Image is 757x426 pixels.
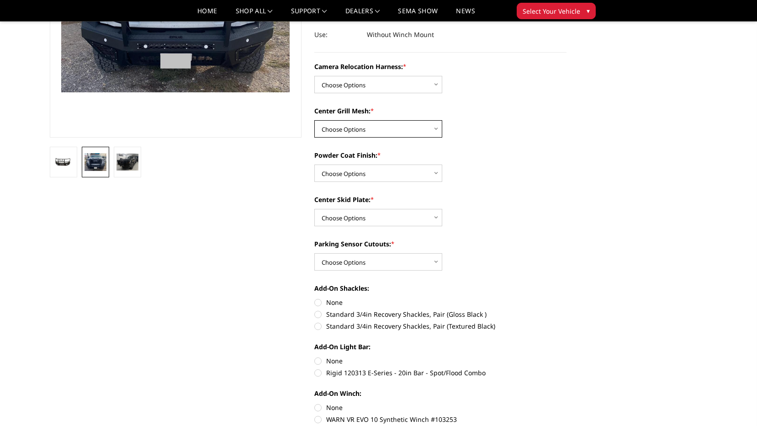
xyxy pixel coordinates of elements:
[314,389,566,398] label: Add-On Winch:
[85,153,106,171] img: 2024-2026 GMC 2500-3500 - T2 Series - Extreme Front Bumper (receiver or winch)
[345,8,380,21] a: Dealers
[314,239,566,249] label: Parking Sensor Cutouts:
[53,157,74,168] img: 2024-2026 GMC 2500-3500 - T2 Series - Extreme Front Bumper (receiver or winch)
[314,27,360,43] dt: Use:
[314,195,566,204] label: Center Skid Plate:
[314,298,566,307] label: None
[116,154,138,170] img: 2024-2026 GMC 2500-3500 - T2 Series - Extreme Front Bumper (receiver or winch)
[291,8,327,21] a: Support
[367,27,434,43] dd: Without Winch Mount
[314,62,566,71] label: Camera Relocation Harness:
[236,8,273,21] a: shop all
[314,321,566,331] label: Standard 3/4in Recovery Shackles, Pair (Textured Black)
[523,6,580,16] span: Select Your Vehicle
[314,283,566,293] label: Add-On Shackles:
[314,415,566,424] label: WARN VR EVO 10 Synthetic Winch #103253
[314,150,566,160] label: Powder Coat Finish:
[456,8,475,21] a: News
[398,8,438,21] a: SEMA Show
[314,342,566,351] label: Add-On Light Bar:
[314,368,566,378] label: Rigid 120313 E-Series - 20in Bar - Spot/Flood Combo
[517,3,596,19] button: Select Your Vehicle
[314,356,566,366] label: None
[314,309,566,319] label: Standard 3/4in Recovery Shackles, Pair (Gloss Black )
[314,403,566,412] label: None
[314,106,566,116] label: Center Grill Mesh:
[587,6,590,16] span: ▾
[197,8,217,21] a: Home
